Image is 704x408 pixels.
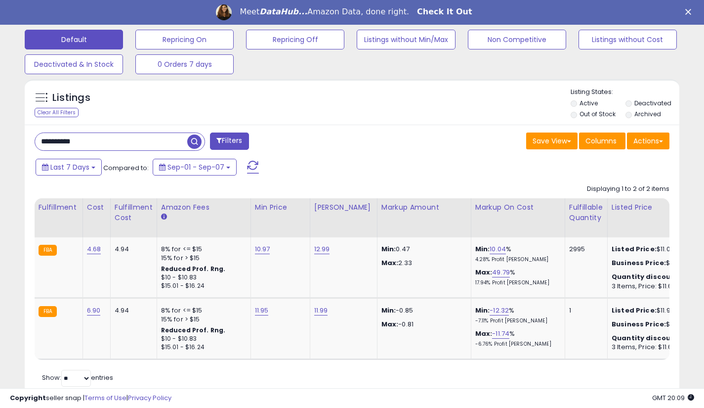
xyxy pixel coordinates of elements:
[468,30,566,49] button: Non Competitive
[161,265,226,273] b: Reduced Prof. Rng.
[612,306,657,315] b: Listed Price:
[381,319,399,329] strong: Max:
[627,133,669,149] button: Actions
[475,268,493,277] b: Max:
[259,7,307,16] i: DataHub...
[612,202,697,213] div: Listed Price
[161,273,243,282] div: $10 - $10.83
[255,306,269,316] a: 11.95
[161,254,243,263] div: 15% for > $15
[381,259,463,268] p: 2.33
[475,202,561,213] div: Markup on Cost
[652,393,694,403] span: 2025-09-15 20:09 GMT
[161,202,247,213] div: Amazon Fees
[255,202,306,213] div: Min Price
[612,259,694,268] div: $11.71
[50,162,89,172] span: Last 7 Days
[475,329,493,338] b: Max:
[587,184,669,194] div: Displaying 1 to 2 of 2 items
[240,7,409,17] div: Meet Amazon Data, done right.
[475,317,557,324] p: -7.11% Profit [PERSON_NAME]
[492,268,510,277] a: 49.79
[25,30,123,49] button: Default
[216,4,232,20] img: Profile image for Georgie
[580,99,598,107] label: Active
[634,99,671,107] label: Deactivated
[357,30,455,49] button: Listings without Min/Max
[579,133,625,149] button: Columns
[580,110,616,118] label: Out of Stock
[161,282,243,290] div: $15.01 - $16.24
[87,306,101,316] a: 6.90
[685,9,695,15] div: Close
[475,279,557,286] p: 17.94% Profit [PERSON_NAME]
[161,326,226,334] b: Reduced Prof. Rng.
[35,108,79,117] div: Clear All Filters
[39,245,57,256] small: FBA
[52,91,90,105] h5: Listings
[25,54,123,74] button: Deactivated & In Stock
[128,393,171,403] a: Privacy Policy
[381,245,463,254] p: 0.47
[381,244,396,254] strong: Min:
[10,394,171,403] div: seller snap | |
[475,256,557,263] p: 4.28% Profit [PERSON_NAME]
[381,320,463,329] p: -0.81
[612,272,694,281] div: :
[612,282,694,291] div: 3 Items, Price: $11.66
[153,159,237,176] button: Sep-01 - Sep-07
[161,306,243,315] div: 8% for <= $15
[381,202,467,213] div: Markup Amount
[569,245,600,254] div: 2995
[612,320,694,329] div: $11.71
[612,334,694,343] div: :
[612,245,694,254] div: $11.00
[381,258,399,268] strong: Max:
[161,213,167,222] small: Amazon Fees.
[167,162,224,172] span: Sep-01 - Sep-07
[161,315,243,324] div: 15% for > $15
[490,244,506,254] a: 10.04
[246,30,344,49] button: Repricing Off
[10,393,46,403] strong: Copyright
[135,30,234,49] button: Repricing On
[526,133,578,149] button: Save View
[612,306,694,315] div: $11.95
[475,306,490,315] b: Min:
[314,244,330,254] a: 12.99
[569,306,600,315] div: 1
[612,258,666,268] b: Business Price:
[490,306,509,316] a: -12.32
[314,306,328,316] a: 11.99
[36,159,102,176] button: Last 7 Days
[571,88,679,97] p: Listing States:
[471,198,565,237] th: The percentage added to the cost of goods (COGS) that forms the calculator for Min & Max prices.
[634,110,661,118] label: Archived
[115,202,153,223] div: Fulfillment Cost
[161,335,243,343] div: $10 - $10.83
[381,306,396,315] strong: Min:
[475,306,557,324] div: %
[475,245,557,263] div: %
[475,341,557,348] p: -6.76% Profit [PERSON_NAME]
[569,202,603,223] div: Fulfillable Quantity
[87,244,101,254] a: 4.68
[612,333,683,343] b: Quantity discounts
[210,133,248,150] button: Filters
[612,319,666,329] b: Business Price:
[103,163,149,173] span: Compared to:
[135,54,234,74] button: 0 Orders 7 days
[39,306,57,317] small: FBA
[475,329,557,348] div: %
[417,7,472,18] a: Check It Out
[475,268,557,286] div: %
[161,245,243,254] div: 8% for <= $15
[115,306,149,315] div: 4.94
[161,343,243,352] div: $15.01 - $16.24
[585,136,617,146] span: Columns
[612,343,694,352] div: 3 Items, Price: $11.66
[612,272,683,281] b: Quantity discounts
[612,244,657,254] b: Listed Price:
[84,393,126,403] a: Terms of Use
[314,202,373,213] div: [PERSON_NAME]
